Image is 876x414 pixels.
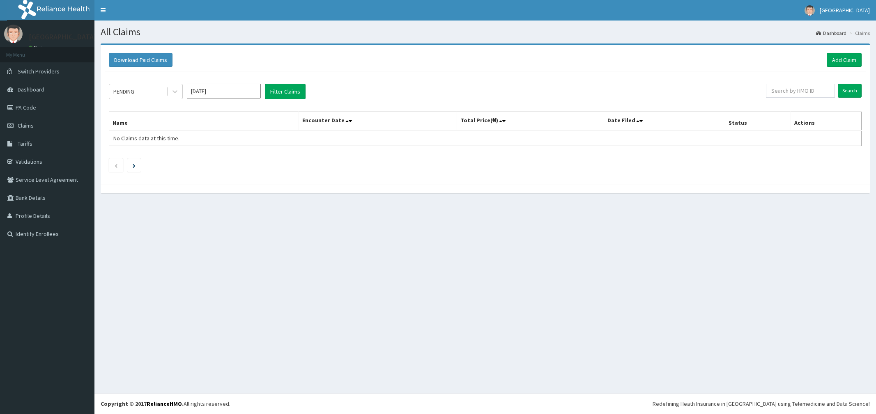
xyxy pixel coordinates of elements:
div: PENDING [113,87,134,96]
th: Total Price(₦) [457,112,604,131]
div: Redefining Heath Insurance in [GEOGRAPHIC_DATA] using Telemedicine and Data Science! [653,400,870,408]
input: Select Month and Year [187,84,261,98]
img: User Image [805,5,815,16]
span: Claims [18,122,34,129]
input: Search by HMO ID [766,84,835,98]
span: Dashboard [18,86,44,93]
a: Online [29,45,48,50]
a: Next page [133,162,136,169]
span: No Claims data at this time. [113,135,179,142]
a: Add Claim [827,53,862,67]
th: Status [725,112,791,131]
th: Date Filed [604,112,725,131]
span: Switch Providers [18,68,60,75]
span: [GEOGRAPHIC_DATA] [820,7,870,14]
strong: Copyright © 2017 . [101,400,184,407]
span: Tariffs [18,140,32,147]
li: Claims [847,30,870,37]
th: Encounter Date [299,112,457,131]
button: Download Paid Claims [109,53,172,67]
a: Previous page [114,162,118,169]
th: Actions [791,112,861,131]
footer: All rights reserved. [94,393,876,414]
input: Search [838,84,862,98]
h1: All Claims [101,27,870,37]
img: User Image [4,25,23,43]
a: Dashboard [816,30,846,37]
button: Filter Claims [265,84,306,99]
th: Name [109,112,299,131]
p: [GEOGRAPHIC_DATA] [29,33,97,41]
a: RelianceHMO [147,400,182,407]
